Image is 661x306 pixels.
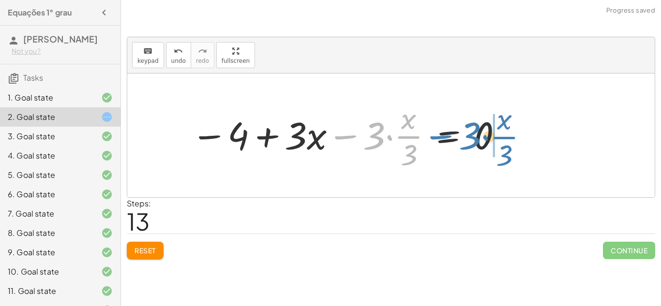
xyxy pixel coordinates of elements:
div: 1. Goal state [8,92,86,103]
button: fullscreen [216,42,255,68]
i: Task finished and correct. [101,285,113,297]
i: undo [174,45,183,57]
i: Task finished and correct. [101,189,113,200]
i: Task finished and correct. [101,247,113,258]
div: 9. Goal state [8,247,86,258]
div: 2. Goal state [8,111,86,123]
div: 7. Goal state [8,208,86,219]
span: keypad [137,58,159,64]
span: fullscreen [222,58,250,64]
div: Not you? [12,46,113,56]
div: 3. Goal state [8,131,86,142]
button: keyboardkeypad [132,42,164,68]
i: Task started. [101,111,113,123]
h4: Equações 1° grau [8,7,72,18]
i: Task finished and correct. [101,169,113,181]
span: Reset [135,246,156,255]
i: Task finished and correct. [101,266,113,277]
i: Task finished and correct. [101,227,113,239]
button: Reset [127,242,164,259]
span: [PERSON_NAME] [23,33,98,44]
button: redoredo [191,42,214,68]
div: 6. Goal state [8,189,86,200]
i: Task finished and correct. [101,150,113,161]
i: redo [198,45,207,57]
span: Progress saved [606,6,655,15]
i: Task finished and correct. [101,208,113,219]
div: 4. Goal state [8,150,86,161]
i: Task finished and correct. [101,131,113,142]
div: 8. Goal state [8,227,86,239]
i: keyboard [143,45,152,57]
span: Tasks [23,73,43,83]
span: 13 [127,206,150,236]
span: redo [196,58,209,64]
div: 11. Goal state [8,285,86,297]
i: Task finished and correct. [101,92,113,103]
button: undoundo [166,42,191,68]
label: Steps: [127,198,151,208]
div: 5. Goal state [8,169,86,181]
div: 10. Goal state [8,266,86,277]
span: undo [171,58,186,64]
